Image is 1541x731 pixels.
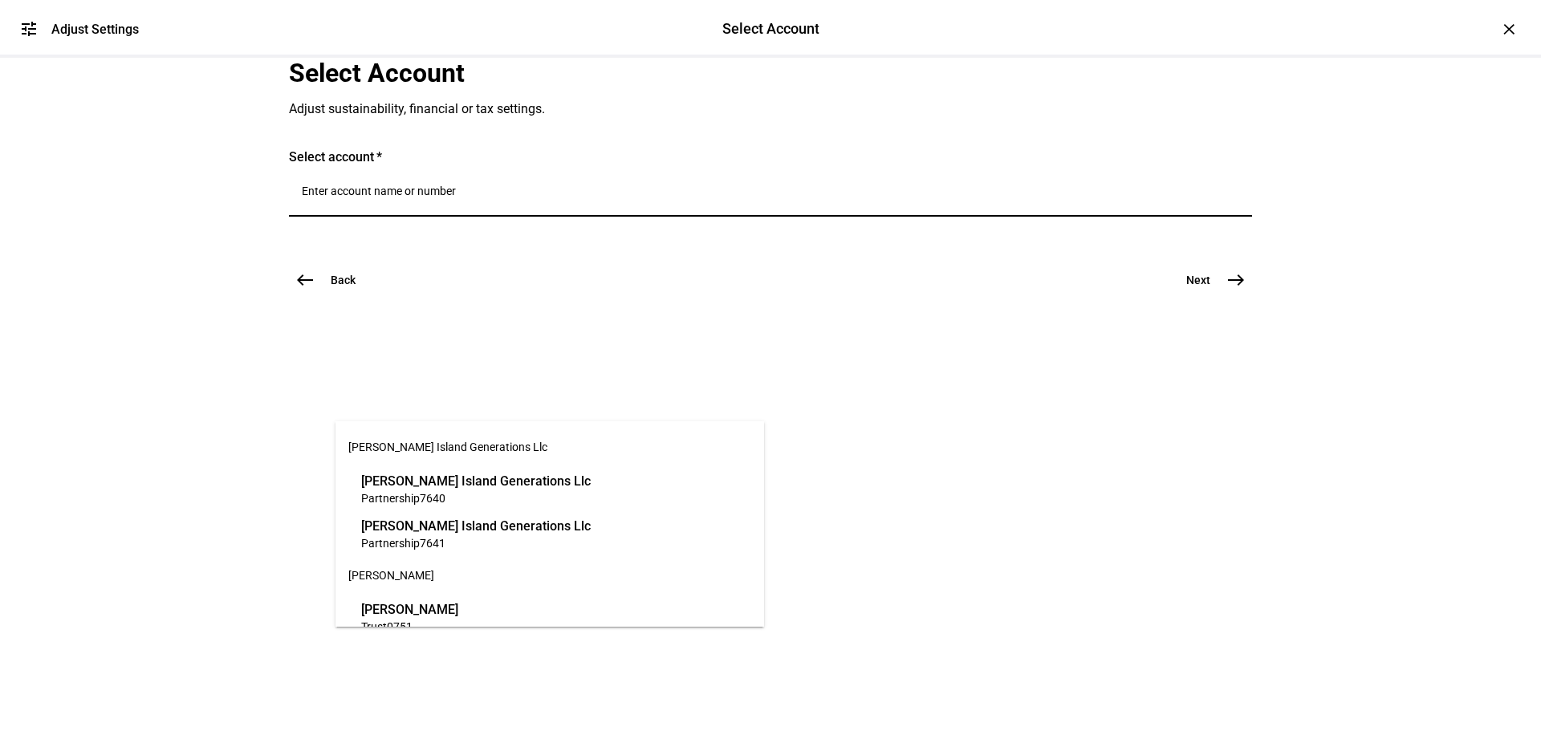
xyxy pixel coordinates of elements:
[1186,272,1210,288] span: Next
[357,596,462,638] div: Becky L Gochman
[361,472,591,490] span: [PERSON_NAME] Island Generations Llc
[361,620,387,633] span: Trust
[289,149,1252,165] div: Select account
[289,58,1011,88] div: Select Account
[1226,270,1246,290] mat-icon: east
[19,19,39,39] mat-icon: tune
[348,569,434,582] span: [PERSON_NAME]
[1496,16,1522,42] div: ×
[361,600,458,619] span: [PERSON_NAME]
[1167,264,1252,296] button: Next
[361,517,591,535] span: [PERSON_NAME] Island Generations Llc
[722,18,819,39] div: Select Account
[420,492,445,505] span: 7640
[357,513,595,554] div: Bartlett Island Generations Llc
[348,441,547,453] span: [PERSON_NAME] Island Generations Llc
[361,537,420,550] span: Partnership
[302,185,1239,197] input: Number
[361,492,420,505] span: Partnership
[295,270,315,290] mat-icon: west
[51,22,139,37] div: Adjust Settings
[357,468,595,510] div: Bartlett Island Generations Llc
[331,272,356,288] span: Back
[387,620,413,633] span: 0751
[289,264,375,296] button: Back
[289,101,1011,117] div: Adjust sustainability, financial or tax settings.
[420,537,445,550] span: 7641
